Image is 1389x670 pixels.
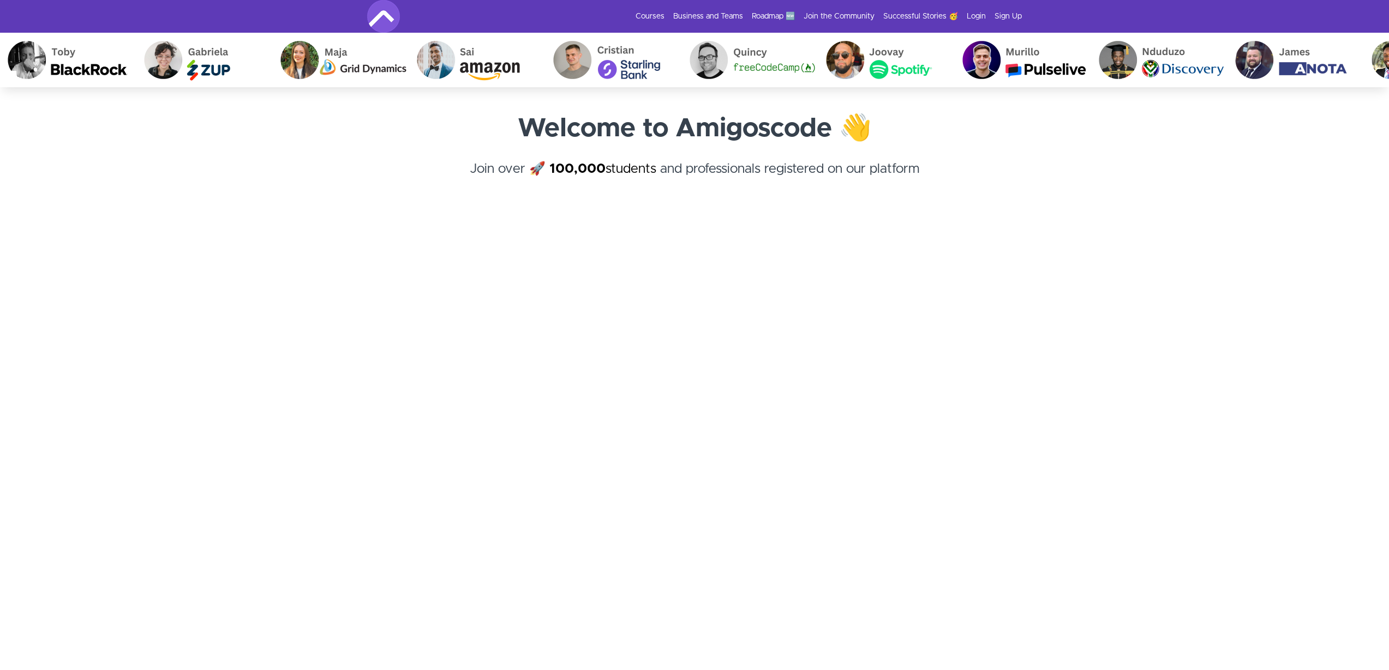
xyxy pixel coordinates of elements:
[636,11,664,22] a: Courses
[393,33,530,87] img: Sai
[367,159,1022,198] h4: Join over 🚀 and professionals registered on our platform
[967,11,986,22] a: Login
[803,33,939,87] img: Joovay
[121,33,257,87] img: Gabriela
[752,11,795,22] a: Roadmap 🆕
[883,11,958,22] a: Successful Stories 🥳
[549,162,656,176] a: 100,000students
[939,33,1075,87] img: Murillo
[257,33,393,87] img: Maja
[367,236,1022,603] iframe: Video Player
[995,11,1022,22] a: Sign Up
[1212,33,1348,87] img: James
[518,116,872,142] strong: Welcome to Amigoscode 👋
[673,11,743,22] a: Business and Teams
[530,33,666,87] img: Cristian
[1075,33,1212,87] img: Nduduzo
[666,33,803,87] img: Quincy
[804,11,875,22] a: Join the Community
[549,162,606,176] strong: 100,000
